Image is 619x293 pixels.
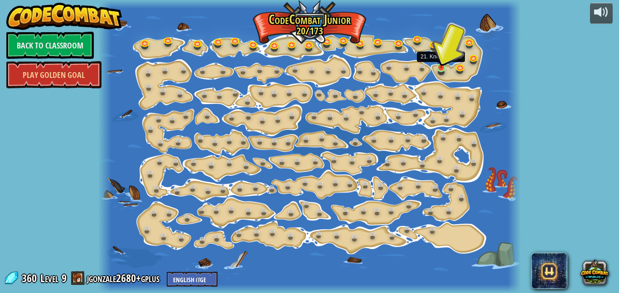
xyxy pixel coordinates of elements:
[6,32,94,59] a: Back to Classroom
[62,271,67,285] span: 9
[590,3,613,24] button: Adjust volume
[6,3,122,30] img: CodeCombat - Learn how to code by playing a game
[87,271,162,285] a: jgonzale2680+gplus
[6,61,102,88] a: Play Golden Goal
[40,271,58,286] span: Level
[22,271,39,285] span: 360
[436,46,446,68] img: level-banner-unstarted-subscriber.png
